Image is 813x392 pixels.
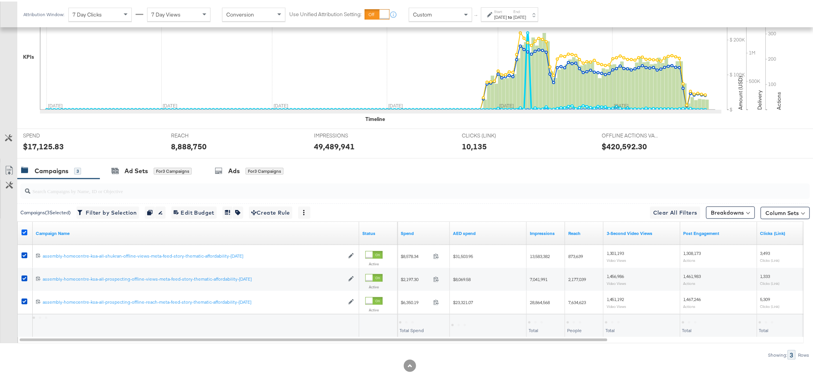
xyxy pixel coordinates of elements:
div: Attribution Window: [23,10,65,16]
span: Edit Budget [174,207,214,216]
sub: Clicks (Link) [760,256,780,261]
sub: Actions [684,303,696,307]
span: 7 Day Clicks [73,10,102,17]
div: [DATE] [514,13,526,19]
span: REACH [171,131,229,138]
span: 1,308,173 [684,249,701,255]
a: Shows the current state of your Ad Campaign. [362,229,395,235]
text: Amount (USD) [737,74,744,108]
span: Custom [413,10,432,17]
button: Filter by Selection [76,205,139,217]
span: ↑ [473,13,480,16]
span: Total [606,326,615,332]
a: The number of actions related to your Page's posts as a result of your ad. [684,229,754,235]
sub: Clicks (Link) [760,303,780,307]
button: Breakdowns [706,205,755,217]
span: Total Spend [400,326,424,332]
div: Ad Sets [124,165,148,174]
span: 5,309 [760,295,770,301]
sub: Actions [684,256,696,261]
a: The total amount spent to date. [401,229,447,235]
div: 49,489,941 [314,139,355,151]
a: assembly-homecentre-ksa-all-prospecting-offline-reach-meta-feed-story-thematic-affordability-[DATE] [43,298,344,304]
span: $23,321.07 [453,298,473,304]
span: $2,197.30 [401,275,430,281]
label: Active [365,306,383,311]
span: OFFLINE ACTIONS VALUE [602,131,660,138]
span: Total [529,326,538,332]
a: Your campaign name. [36,229,356,235]
input: Search Campaigns by Name, ID or Objective [30,179,737,194]
a: assembly-homecentre-ksa-all-shukran-offline-views-meta-feed-story-thematic-affordability-[DATE] [43,251,344,258]
div: 10,135 [462,139,487,151]
a: assembly-homecentre-ksa-all-prospecting-offline-views-meta-feed-story-thematic-affordability-[DATE] [43,275,344,281]
div: 3 [74,166,81,173]
span: $31,503.95 [453,252,473,258]
span: 13,583,382 [530,252,550,258]
button: Edit Budget [171,205,217,217]
span: 28,864,568 [530,298,550,304]
span: $8,069.58 [453,275,471,281]
span: 7,041,991 [530,275,548,281]
span: 1,451,192 [607,295,624,301]
span: 2,177,039 [568,275,586,281]
span: Conversion [226,10,254,17]
label: Active [365,283,383,288]
span: Total [759,326,769,332]
span: 1,461,983 [684,272,701,278]
div: [DATE] [494,13,507,19]
button: Column Sets [761,205,810,218]
div: 3 [788,349,796,358]
a: The number of times your ad was served. On mobile apps an ad is counted as served the first time ... [530,229,562,235]
span: 7,634,623 [568,298,586,304]
text: Actions [776,90,783,108]
div: Campaigns ( 3 Selected) [20,208,71,215]
span: 3,493 [760,249,770,255]
div: Ads [228,165,240,174]
span: 1,333 [760,272,770,278]
span: 1,467,246 [684,295,701,301]
span: 1,456,986 [607,272,624,278]
strong: to [507,13,514,18]
sub: Video Views [607,280,627,284]
div: for 3 Campaigns [246,166,284,173]
div: 8,888,750 [171,139,207,151]
sub: Clicks (Link) [760,280,780,284]
button: Create Rule [249,205,292,217]
div: Rows [798,351,810,356]
span: Create Rule [251,207,290,216]
div: Timeline [365,114,385,121]
span: Filter by Selection [79,207,137,216]
a: The number of times your video was viewed for 3 seconds or more. [607,229,677,235]
span: 873,639 [568,252,583,258]
span: 1,301,193 [607,249,624,255]
span: 7 Day Views [151,10,181,17]
span: People [567,326,582,332]
div: for 3 Campaigns [154,166,192,173]
span: $8,578.34 [401,252,430,258]
sub: Actions [684,280,696,284]
button: Clear All Filters [650,205,700,217]
span: $6,350.19 [401,298,430,304]
sub: Video Views [607,256,627,261]
span: SPEND [23,131,81,138]
span: Total [682,326,692,332]
span: IMPRESSIONS [314,131,372,138]
div: KPIs [23,52,34,59]
sub: Video Views [607,303,627,307]
span: Clear All Filters [653,207,697,216]
div: $420,592.30 [602,139,647,151]
label: Use Unified Attribution Setting: [289,9,362,17]
div: Showing: [768,351,788,356]
div: $17,125.83 [23,139,64,151]
label: Start: [494,8,507,13]
span: CLICKS (LINK) [462,131,519,138]
a: The number of people your ad was served to. [568,229,601,235]
label: Active [365,260,383,265]
text: Delivery [757,89,763,108]
div: Campaigns [35,165,68,174]
a: 3.6725 [453,229,524,235]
